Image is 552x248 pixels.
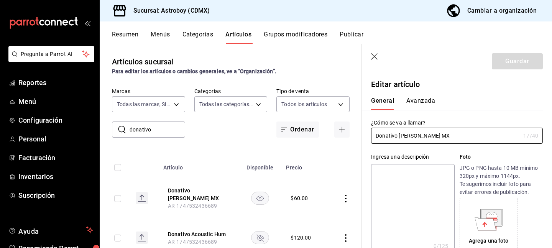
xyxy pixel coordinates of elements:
button: Publicar [340,31,363,44]
th: Artículo [159,153,238,177]
div: Artículos sucursal [112,56,174,67]
span: Ayuda [18,225,83,235]
span: Todas las categorías, Sin categoría [199,100,253,108]
button: Artículos [225,31,251,44]
button: Avanzada [406,97,435,110]
span: Pregunta a Parrot AI [21,50,82,58]
label: Marcas [112,89,185,94]
span: Personal [18,134,93,144]
label: Tipo de venta [276,89,350,94]
div: $ 120.00 [291,234,311,241]
div: navigation tabs [112,31,552,44]
button: Menús [151,31,170,44]
span: Configuración [18,115,93,125]
button: edit-product-location [168,230,229,238]
button: open_drawer_menu [84,20,90,26]
button: Categorías [182,31,214,44]
input: Buscar artículo [130,122,185,137]
label: Categorías [194,89,268,94]
p: JPG o PNG hasta 10 MB mínimo 320px y máximo 1144px. Te sugerimos incluir foto para evitar errores... [460,164,543,196]
div: 17 /40 [523,132,538,140]
button: Resumen [112,31,138,44]
button: edit-product-location [168,187,229,202]
a: Pregunta a Parrot AI [5,56,94,64]
button: Ordenar [276,122,319,138]
label: ¿Cómo se va a llamar? [371,120,543,125]
span: Todos los artículos [281,100,327,108]
button: actions [342,234,350,242]
button: Grupos modificadores [264,31,327,44]
button: actions [342,195,350,202]
button: Pregunta a Parrot AI [8,46,94,62]
span: Reportes [18,77,93,88]
th: Precio [281,153,327,177]
span: Menú [18,96,93,107]
strong: Para editar los artículos o cambios generales, ve a “Organización”. [112,68,276,74]
div: navigation tabs [371,97,534,110]
span: AR-1747532436689 [168,239,217,245]
div: $ 60.00 [291,194,308,202]
div: Cambiar a organización [467,5,537,16]
span: Todas las marcas, Sin marca [117,100,171,108]
span: Inventarios [18,171,93,182]
div: Ingresa una descripción [371,153,454,161]
h3: Sucursal: Astroboy (CDMX) [127,6,210,15]
button: availability-product [251,192,269,205]
div: Agrega una foto [469,237,509,245]
span: Facturación [18,153,93,163]
p: Foto [460,153,543,161]
p: Editar artículo [371,79,543,90]
button: availability-product [251,231,269,244]
span: AR-1747532436689 [168,203,217,209]
span: Suscripción [18,190,93,200]
th: Disponible [238,153,281,177]
button: General [371,97,394,110]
